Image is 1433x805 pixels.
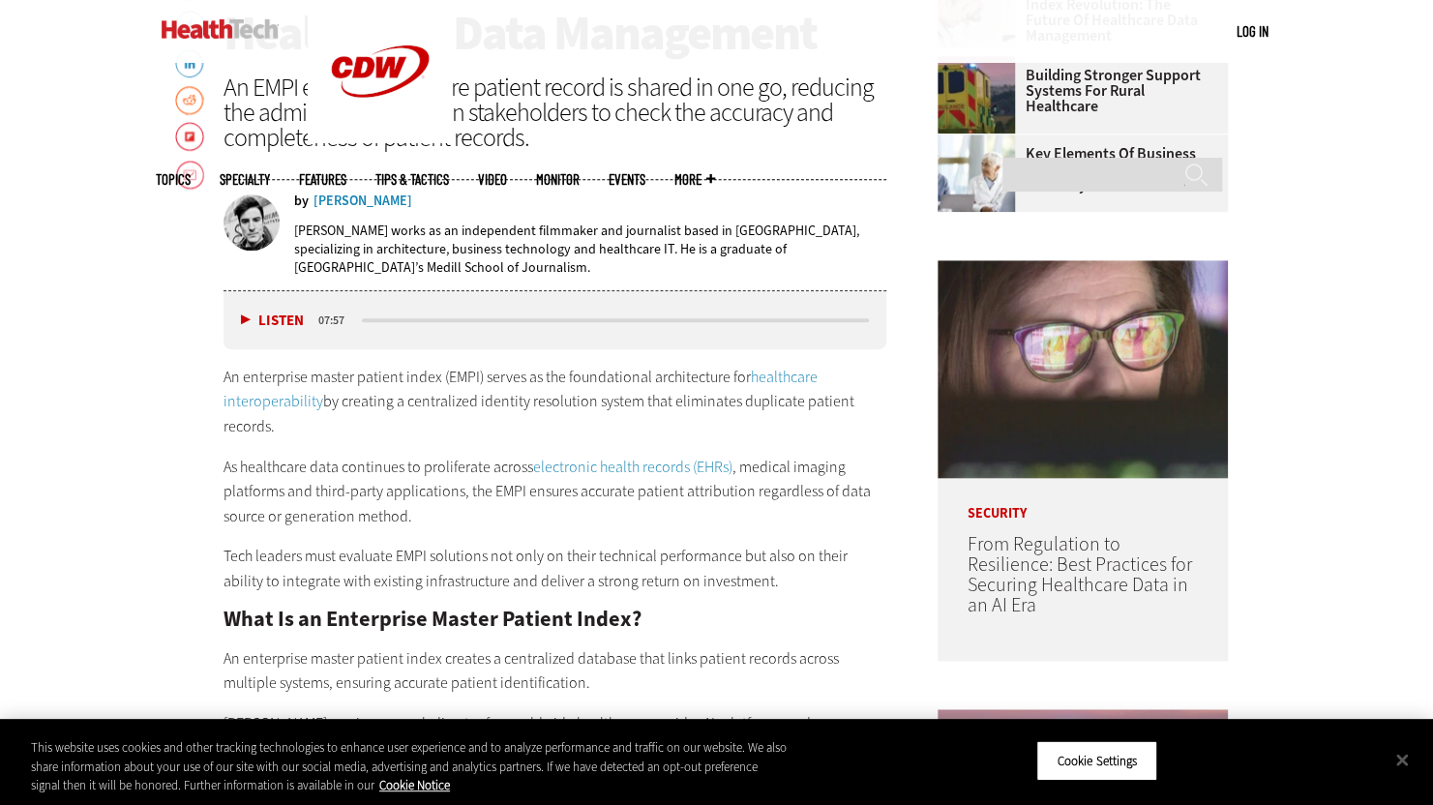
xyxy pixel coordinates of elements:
p: An enterprise master patient index (EMPI) serves as the foundational architecture for by creating... [224,365,887,439]
p: Tech leaders must evaluate EMPI solutions not only on their technical performance but also on the... [224,544,887,593]
a: Features [299,172,346,187]
div: duration [315,312,359,329]
span: Specialty [220,172,270,187]
div: media player [224,291,887,349]
img: nathan eddy [224,194,280,251]
a: Tips & Tactics [375,172,449,187]
img: Home [162,19,279,39]
button: Listen [241,313,304,328]
button: Close [1381,738,1423,781]
p: [PERSON_NAME], senior research director for worldwide healthcare provider AI, platforms and techn... [224,711,887,786]
p: [PERSON_NAME] works as an independent filmmaker and journalist based in [GEOGRAPHIC_DATA], specia... [294,222,887,277]
p: Security [938,478,1228,521]
a: More information about your privacy [379,777,450,793]
a: Log in [1237,22,1269,40]
span: Topics [156,172,191,187]
div: This website uses cookies and other tracking technologies to enhance user experience and to analy... [31,738,789,795]
p: An enterprise master patient index creates a centralized database that links patient records acro... [224,646,887,696]
a: From Regulation to Resilience: Best Practices for Securing Healthcare Data in an AI Era [967,531,1191,618]
a: Video [478,172,507,187]
div: User menu [1237,21,1269,42]
a: Events [609,172,645,187]
img: incident response team discusses around a table [938,134,1015,212]
button: Cookie Settings [1036,740,1157,781]
img: woman wearing glasses looking at healthcare data on screen [938,260,1228,478]
h2: What Is an Enterprise Master Patient Index? [224,609,887,630]
a: electronic health records (EHRs) [533,457,732,477]
span: More [674,172,715,187]
a: CDW [308,128,453,148]
a: MonITor [536,172,580,187]
p: As healthcare data continues to proliferate across , medical imaging platforms and third-party ap... [224,455,887,529]
a: incident response team discusses around a table [938,134,1025,150]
